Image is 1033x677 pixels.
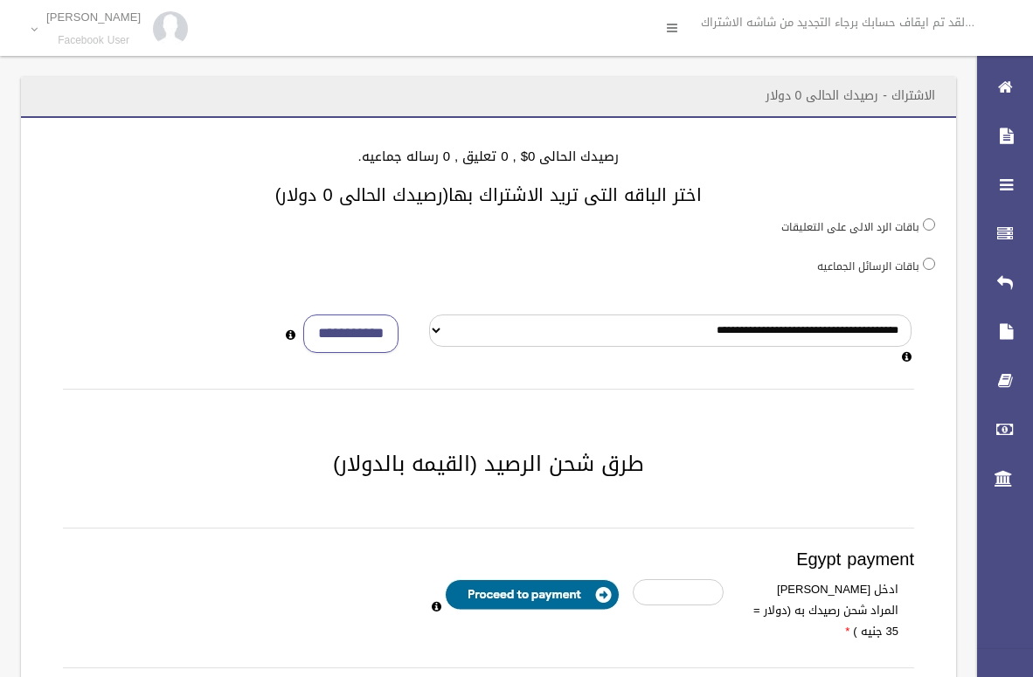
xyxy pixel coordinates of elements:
[46,34,141,47] small: Facebook User
[781,218,919,237] label: باقات الرد الالى على التعليقات
[817,257,919,276] label: باقات الرسائل الجماعيه
[737,579,912,642] label: ادخل [PERSON_NAME] المراد شحن رصيدك به (دولار = 35 جنيه )
[42,149,935,164] h4: رصيدك الحالى 0$ , 0 تعليق , 0 رساله جماعيه.
[42,185,935,204] h3: اختر الباقه التى تريد الاشتراك بها(رصيدك الحالى 0 دولار)
[153,11,188,46] img: 84628273_176159830277856_972693363922829312_n.jpg
[63,549,914,569] h3: Egypt payment
[42,452,935,475] h2: طرق شحن الرصيد (القيمه بالدولار)
[745,79,956,113] header: الاشتراك - رصيدك الحالى 0 دولار
[46,10,141,24] p: [PERSON_NAME]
